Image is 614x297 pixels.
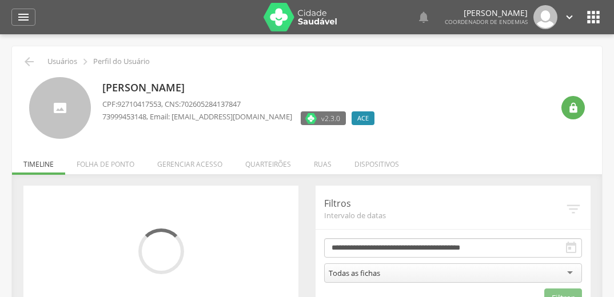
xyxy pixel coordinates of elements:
p: [PERSON_NAME] [102,81,380,95]
span: Coordenador de Endemias [445,18,528,26]
i:  [79,55,91,68]
span: 73999453148 [102,111,146,122]
i: Voltar [22,55,36,69]
p: Usuários [47,57,77,66]
li: Gerenciar acesso [146,148,234,175]
a:  [563,5,576,29]
label: Versão do aplicativo [301,111,346,125]
span: ACE [357,114,369,123]
span: v2.3.0 [321,113,340,124]
div: Todas as fichas [329,268,380,278]
i:  [564,241,578,255]
span: 702605284137847 [181,99,241,109]
i:  [584,8,603,26]
i:  [565,200,582,218]
li: Ruas [302,148,343,175]
i:  [417,10,430,24]
i:  [568,102,579,114]
li: Quarteirões [234,148,302,175]
p: [PERSON_NAME] [445,9,528,17]
i:  [563,11,576,23]
li: Folha de ponto [65,148,146,175]
p: CPF: , CNS: [102,99,380,110]
span: Intervalo de datas [324,210,565,220]
div: Resetar senha [561,96,585,119]
a:  [11,9,35,26]
span: 92710417553 [117,99,161,109]
p: Perfil do Usuário [93,57,150,66]
i:  [17,10,30,24]
p: Filtros [324,197,565,210]
a:  [417,5,430,29]
li: Dispositivos [343,148,410,175]
p: , Email: [EMAIL_ADDRESS][DOMAIN_NAME] [102,111,292,122]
